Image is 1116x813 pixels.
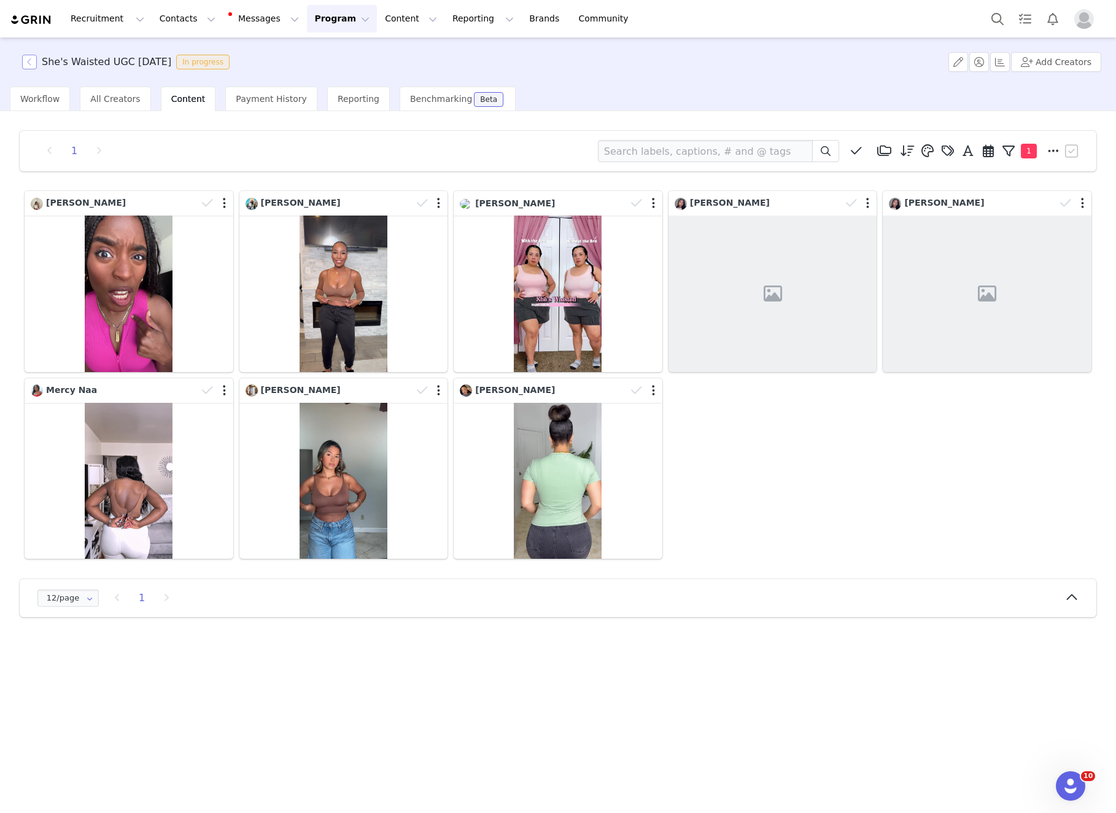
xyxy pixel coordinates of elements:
button: Messages [223,5,306,33]
span: [PERSON_NAME] [904,198,984,208]
span: Content [171,94,206,104]
input: Select [37,589,99,607]
input: Search labels, captions, # and @ tags [598,140,813,162]
span: 1 [1021,144,1037,158]
span: All Creators [90,94,140,104]
span: Reporting [338,94,379,104]
span: [object Object] [22,55,234,69]
button: Program [307,5,377,33]
span: [PERSON_NAME] [690,198,770,208]
a: Community [572,5,641,33]
button: Content [378,5,444,33]
button: Add Creators [1011,52,1101,72]
button: Notifications [1039,5,1066,33]
button: Recruitment [63,5,152,33]
li: 1 [65,142,83,160]
span: Workflow [20,94,60,104]
span: [PERSON_NAME] [46,198,126,208]
button: Profile [1067,9,1106,29]
img: e758e98f-a76c-43ce-bd09-e3365d554a07.jpg [246,384,258,397]
span: [PERSON_NAME] [261,385,341,395]
button: Contacts [152,5,223,33]
span: [PERSON_NAME] [475,198,555,208]
img: 18bd2541-55d5-4f54-8f0b-e533fcb2fa02.jpg [460,199,472,209]
button: Reporting [445,5,521,33]
div: Beta [480,96,497,103]
img: grin logo [10,14,53,26]
span: [PERSON_NAME] [475,385,555,395]
img: 03797b55-5f72-4b6f-a250-fe469cd4df51--s.jpg [246,198,258,210]
li: 1 [133,589,151,607]
iframe: Intercom live chat [1056,771,1085,801]
img: fdf5191d-009b-46fc-b88a-5ae59f3031ba.jpg [460,384,472,397]
button: 1 [999,142,1043,160]
button: Search [984,5,1011,33]
span: Benchmarking [410,94,472,104]
span: In progress [176,55,230,69]
img: 12ae54bc-fba9-4674-9d2a-cec42ded629c.jpg [889,198,901,210]
img: e5c996ae-a301-4c45-9ac6-cac8c936c7d0.jpg [31,198,43,210]
img: 70eaefe8-af2e-46a2-b696-f09986773acf.jpg [31,384,43,397]
span: Payment History [236,94,307,104]
img: 12ae54bc-fba9-4674-9d2a-cec42ded629c.jpg [675,198,687,210]
span: [PERSON_NAME] [261,198,341,208]
img: placeholder-profile.jpg [1074,9,1094,29]
h3: She's Waisted UGC [DATE] [42,55,171,69]
a: Brands [522,5,570,33]
span: Mercy Naa [46,385,97,395]
a: Tasks [1012,5,1039,33]
span: 10 [1081,771,1095,781]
